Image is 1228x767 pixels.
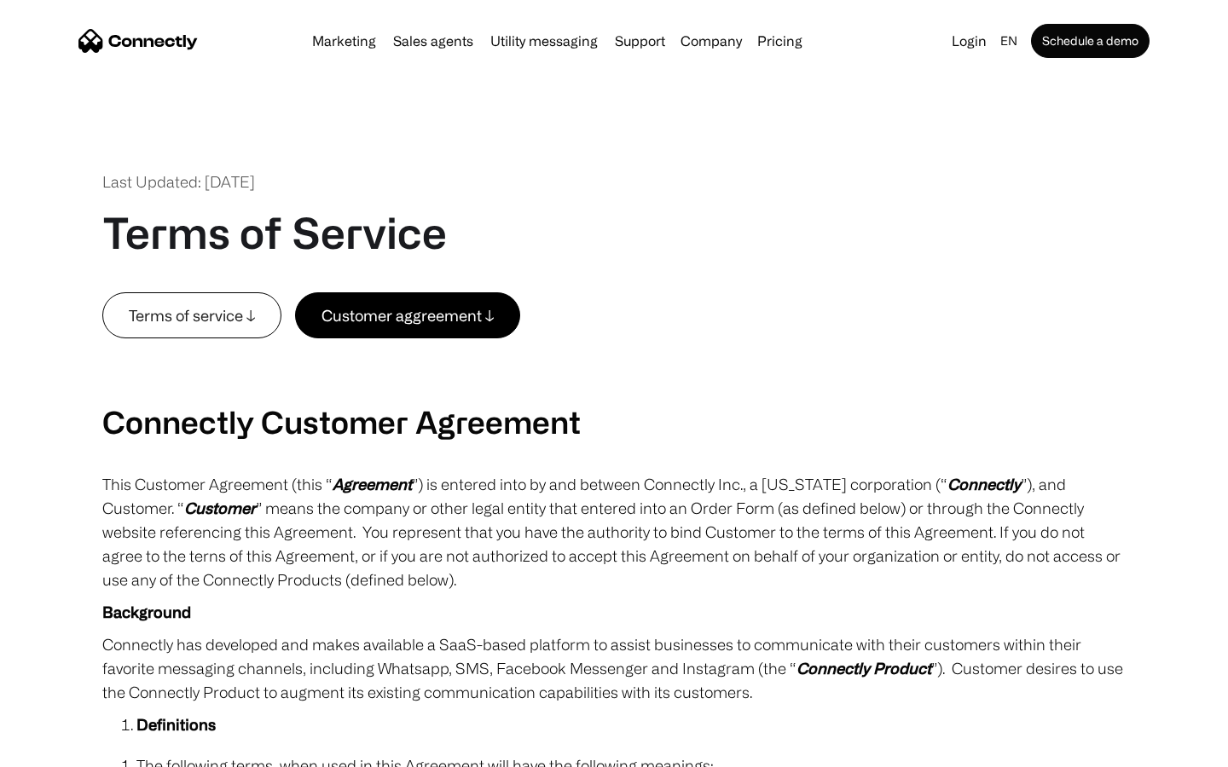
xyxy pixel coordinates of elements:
[333,476,412,493] em: Agreement
[102,371,1126,395] p: ‍
[1000,29,1017,53] div: en
[136,716,216,733] strong: Definitions
[796,660,931,677] em: Connectly Product
[102,207,447,258] h1: Terms of Service
[129,303,255,327] div: Terms of service ↓
[102,472,1126,591] p: This Customer Agreement (this “ ”) is entered into by and between Connectly Inc., a [US_STATE] co...
[102,603,191,620] strong: Background
[386,34,480,48] a: Sales agents
[1031,24,1150,58] a: Schedule a demo
[321,303,494,327] div: Customer aggreement ↓
[34,737,102,761] ul: Language list
[17,735,102,761] aside: Language selected: English
[102,170,255,193] div: Last Updated: [DATE]
[102,338,1126,362] p: ‍
[184,499,256,516] em: Customer
[750,34,809,48] a: Pricing
[945,29,993,53] a: Login
[102,403,1126,440] h2: Connectly Customer Agreement
[102,632,1126,704] p: Connectly has developed and makes available a SaaS-based platform to assist businesses to communi...
[681,29,742,53] div: Company
[484,34,605,48] a: Utility messaging
[947,476,1021,493] em: Connectly
[305,34,383,48] a: Marketing
[608,34,672,48] a: Support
